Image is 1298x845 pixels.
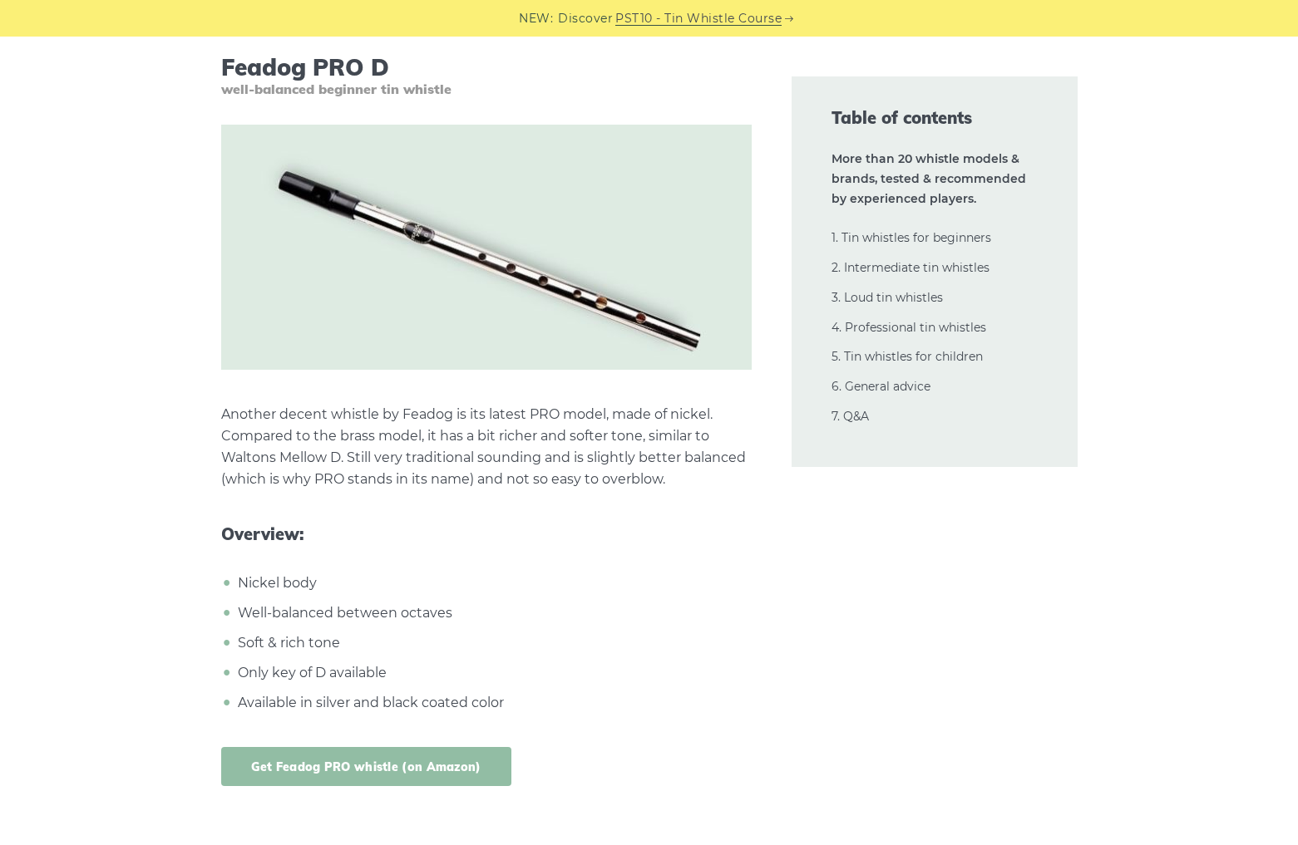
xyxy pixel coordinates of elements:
[221,81,752,97] span: well-balanced beginner tin whistle
[832,290,943,305] a: 3. Loud tin whistles
[832,349,983,364] a: 5. Tin whistles for children
[234,692,752,714] li: Available in silver and black coated color
[221,53,752,97] h3: Feadog PRO D
[234,662,752,684] li: Only key of D available
[558,9,613,28] span: Discover
[832,379,930,394] a: 6. General advice
[234,602,752,624] li: Well-balanced between octaves
[832,409,869,424] a: 7. Q&A
[832,320,986,335] a: 4. Professional tin whistles
[221,524,752,544] span: Overview:
[519,9,553,28] span: NEW:
[832,151,1026,206] strong: More than 20 whistle models & brands, tested & recommended by experienced players.
[221,747,511,786] a: Get Feadog PRO whistle (on Amazon)
[615,9,782,28] a: PST10 - Tin Whistle Course
[221,125,752,370] img: Feadog Pro D tin whistle
[832,230,991,245] a: 1. Tin whistles for beginners
[832,106,1038,130] span: Table of contents
[234,572,752,594] li: Nickel body
[221,404,752,490] p: Another decent whistle by Feadog is its latest PRO model, made of nickel. Compared to the brass m...
[832,260,990,275] a: 2. Intermediate tin whistles
[234,632,752,654] li: Soft & rich tone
